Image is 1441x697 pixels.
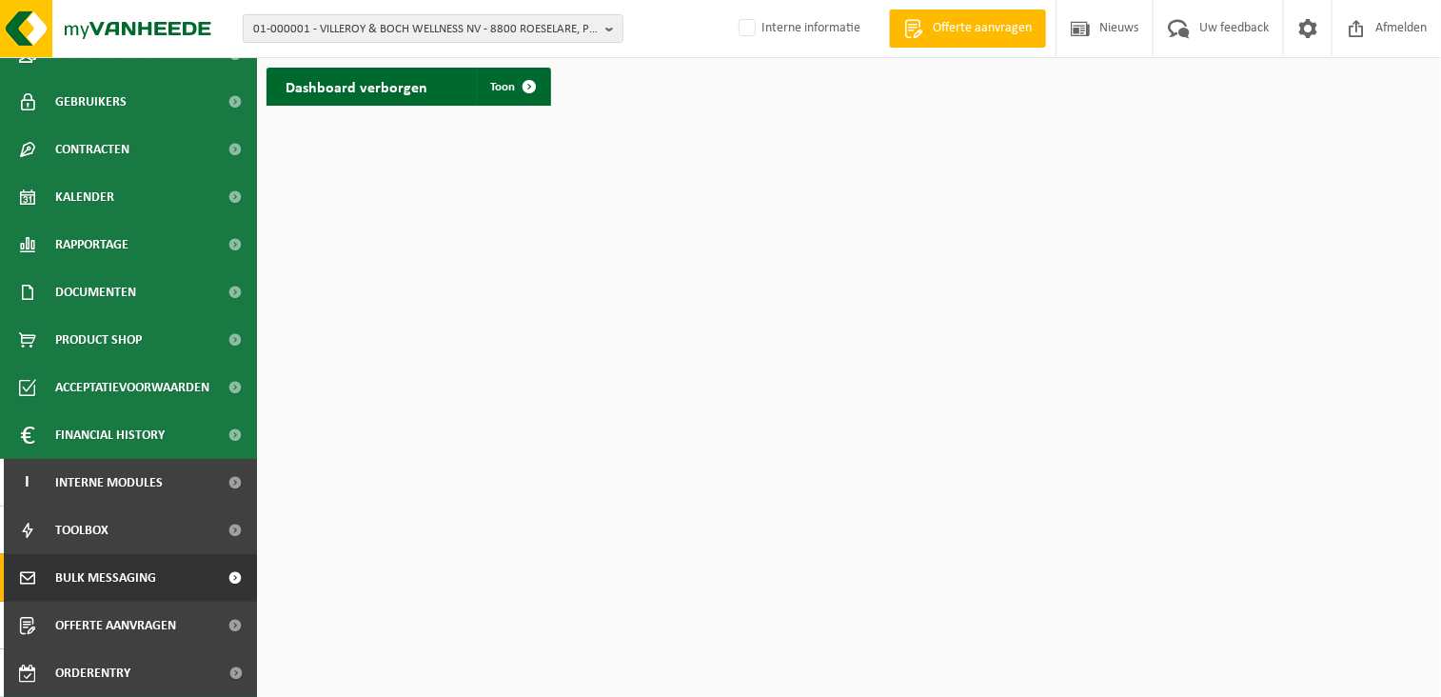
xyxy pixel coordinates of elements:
span: I [19,459,36,507]
a: Offerte aanvragen [889,10,1046,48]
span: Offerte aanvragen [55,602,176,649]
a: Toon [476,68,549,106]
span: Orderentry Goedkeuring [55,649,215,697]
span: Financial History [55,411,165,459]
span: Acceptatievoorwaarden [55,364,209,411]
span: Kalender [55,173,114,221]
span: Contracten [55,126,129,173]
span: Interne modules [55,459,163,507]
span: Product Shop [55,316,142,364]
span: Gebruikers [55,78,127,126]
h2: Dashboard verborgen [266,68,446,105]
span: Toon [491,81,516,93]
span: 01-000001 - VILLEROY & BOCH WELLNESS NV - 8800 ROESELARE, POPULIERSTRAAT 1 [253,15,598,44]
span: Documenten [55,269,136,316]
span: Offerte aanvragen [928,19,1036,38]
span: Rapportage [55,221,128,269]
button: 01-000001 - VILLEROY & BOCH WELLNESS NV - 8800 ROESELARE, POPULIERSTRAAT 1 [243,14,623,43]
span: Bulk Messaging [55,554,156,602]
span: Toolbox [55,507,109,554]
label: Interne informatie [735,14,860,43]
